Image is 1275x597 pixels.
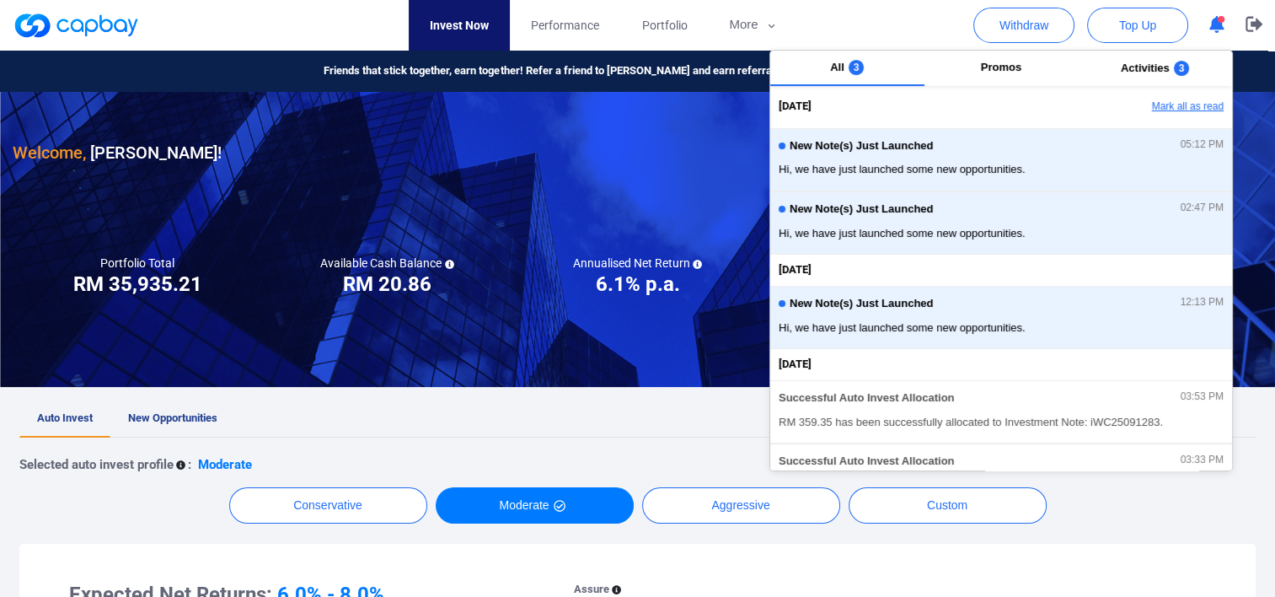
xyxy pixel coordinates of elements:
button: New Note(s) Just Launched05:12 PMHi, we have just launched some new opportunities. [770,128,1232,191]
span: Activities [1121,62,1170,74]
span: 02:47 PM [1181,202,1224,214]
span: 03:33 PM [1181,454,1224,466]
span: Successful Auto Invest Allocation [779,392,955,405]
span: 3 [1174,61,1190,76]
span: Hi, we have just launched some new opportunities. [779,320,1224,336]
span: [DATE] [779,356,812,374]
span: Successful Auto Invest Allocation [779,455,955,468]
p: Moderate [198,454,252,475]
h3: RM 35,935.21 [73,271,202,298]
span: Top Up [1119,17,1156,34]
span: [DATE] [779,98,812,116]
button: Aggressive [642,487,840,524]
span: New Note(s) Just Launched [790,203,933,216]
h5: Portfolio Total [100,255,174,271]
button: Mark all as read [1051,93,1232,121]
button: All3 [770,51,924,86]
button: Withdraw [973,8,1074,43]
span: Hi, we have just launched some new opportunities. [779,225,1224,242]
span: 05:12 PM [1181,139,1224,151]
span: New Note(s) Just Launched [790,298,933,310]
button: New Note(s) Just Launched12:13 PMHi, we have just launched some new opportunities. [770,286,1232,349]
button: Activities3 [1078,51,1232,86]
button: Moderate [436,487,634,524]
button: New Note(s) Just Launched02:47 PMHi, we have just launched some new opportunities. [770,191,1232,255]
span: 03:53 PM [1181,391,1224,403]
span: Promos [981,61,1021,73]
button: Conservative [229,487,427,524]
span: 3 [849,60,865,75]
span: RM 359.35 has been successfully allocated to Investment Note: iWC25091283. [779,414,1224,431]
span: Welcome, [13,143,86,163]
span: Hi, we have just launched some new opportunities. [779,161,1224,178]
span: New Opportunities [128,411,217,424]
span: Friends that stick together, earn together! Refer a friend to [PERSON_NAME] and earn referral rew... [324,62,843,80]
h5: Annualised Net Return [572,255,702,271]
span: Auto Invest [37,411,93,424]
span: Performance [531,16,599,35]
span: All [830,61,844,73]
button: Successful Auto Invest Allocation03:53 PMRM 359.35 has been successfully allocated to Investment ... [770,380,1232,444]
button: Top Up [1087,8,1188,43]
button: Custom [849,487,1047,524]
h3: 6.1% p.a. [595,271,679,298]
h3: RM 20.86 [343,271,431,298]
span: Portfolio [641,16,687,35]
button: Successful Auto Invest Allocation03:33 PMRM 211.50 has been successfully allocated to Investment ... [770,444,1232,507]
h3: [PERSON_NAME] ! [13,139,222,166]
span: New Note(s) Just Launched [790,140,933,153]
p: : [188,454,191,475]
span: 12:13 PM [1181,297,1224,309]
span: [DATE] [779,261,812,279]
p: Selected auto invest profile [19,454,174,475]
button: Promos [924,51,1079,86]
h5: Available Cash Balance [320,255,454,271]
